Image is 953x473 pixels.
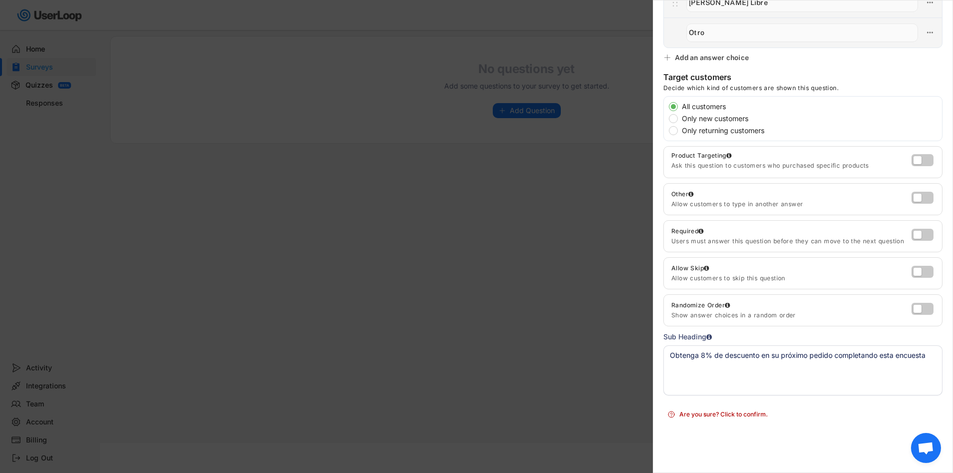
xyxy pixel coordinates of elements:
[663,72,731,84] div: Target customers
[686,24,918,42] input: Otro
[911,433,941,463] div: Bate-papo aberto
[679,115,942,122] label: Only new customers
[671,190,911,198] div: Other
[671,301,730,309] div: Randomize Order
[679,103,942,110] label: All customers
[671,227,704,235] div: Required
[675,53,749,62] div: Add an answer choice
[663,84,838,96] div: Decide which kind of customers are shown this question.
[671,274,911,282] div: Allow customers to skip this question
[671,200,911,208] div: Allow customers to type in another answer
[679,127,942,134] label: Only returning customers
[663,331,712,342] div: Sub Heading
[671,162,911,170] div: Ask this question to customers who purchased specific products
[679,410,938,419] div: Are you sure? Click to confirm.
[671,152,911,160] div: Product Targeting
[671,237,911,245] div: Users must answer this question before they can move to the next question
[671,311,909,319] div: Show answer choices in a random order
[671,264,709,272] div: Allow Skip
